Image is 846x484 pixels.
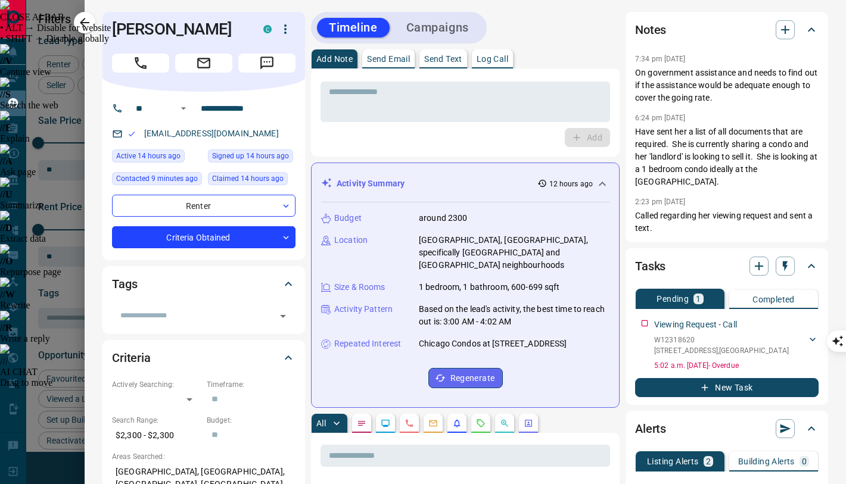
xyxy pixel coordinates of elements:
svg: Opportunities [500,419,509,428]
p: Areas Searched: [112,451,296,462]
svg: Calls [405,419,414,428]
p: Search Range: [112,415,201,426]
div: Alerts [635,414,819,443]
svg: Requests [476,419,486,428]
p: Budget: [207,415,296,426]
svg: Lead Browsing Activity [381,419,390,428]
h2: Alerts [635,419,666,438]
p: Building Alerts [738,457,795,466]
p: $2,300 - $2,300 [112,426,201,445]
p: 0 [802,457,807,466]
svg: Notes [357,419,366,428]
p: All [316,419,326,427]
p: 2 [706,457,711,466]
svg: Agent Actions [524,419,533,428]
p: Listing Alerts [647,457,699,466]
svg: Emails [428,419,438,428]
svg: Listing Alerts [452,419,462,428]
